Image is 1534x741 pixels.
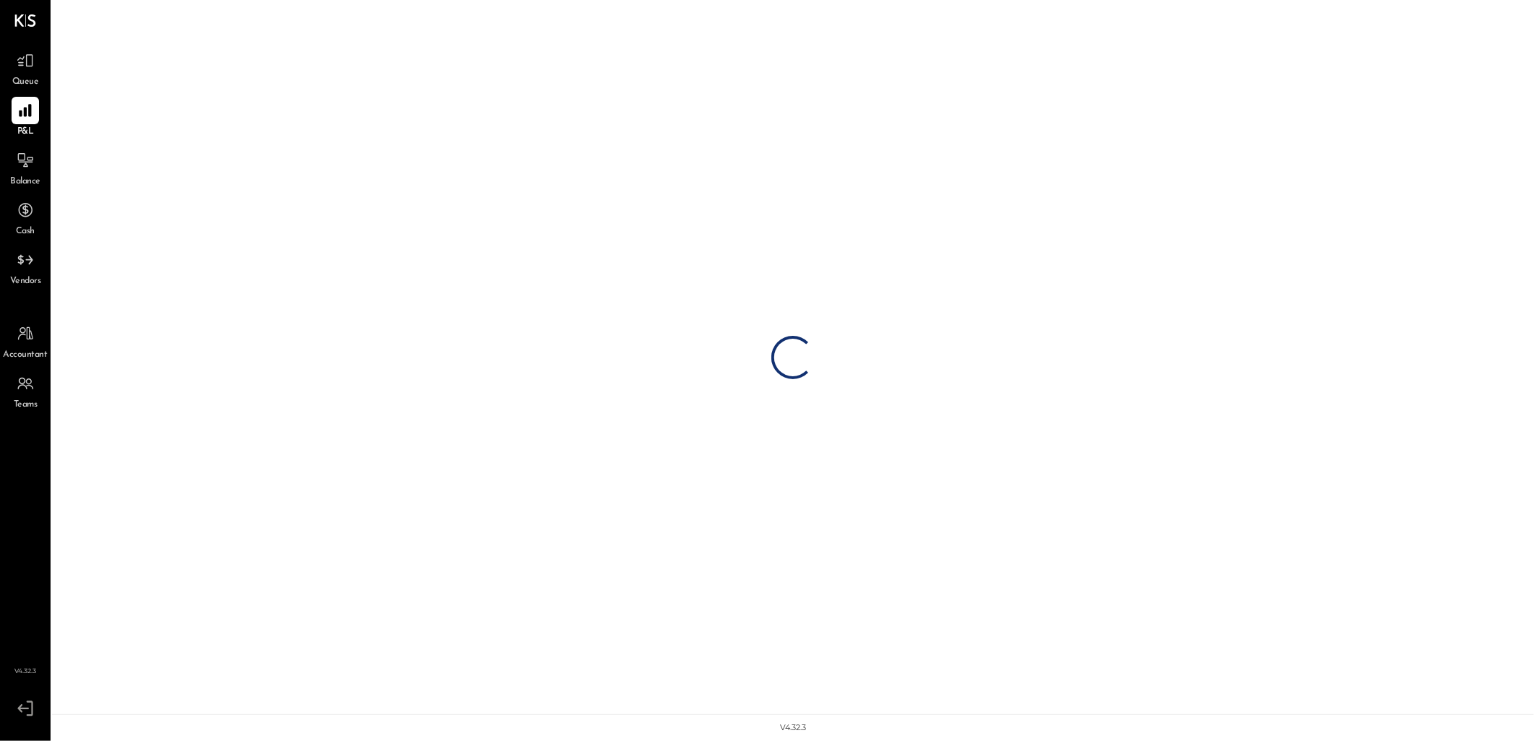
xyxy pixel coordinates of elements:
span: Vendors [10,275,41,288]
a: Cash [1,196,50,238]
a: Balance [1,147,50,188]
div: v 4.32.3 [780,722,806,734]
span: Accountant [4,349,48,362]
a: Vendors [1,246,50,288]
span: P&L [17,126,34,139]
span: Cash [16,225,35,238]
a: Queue [1,47,50,89]
a: P&L [1,97,50,139]
span: Balance [10,175,40,188]
a: Accountant [1,320,50,362]
span: Queue [12,76,39,89]
a: Teams [1,370,50,412]
span: Teams [14,399,38,412]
